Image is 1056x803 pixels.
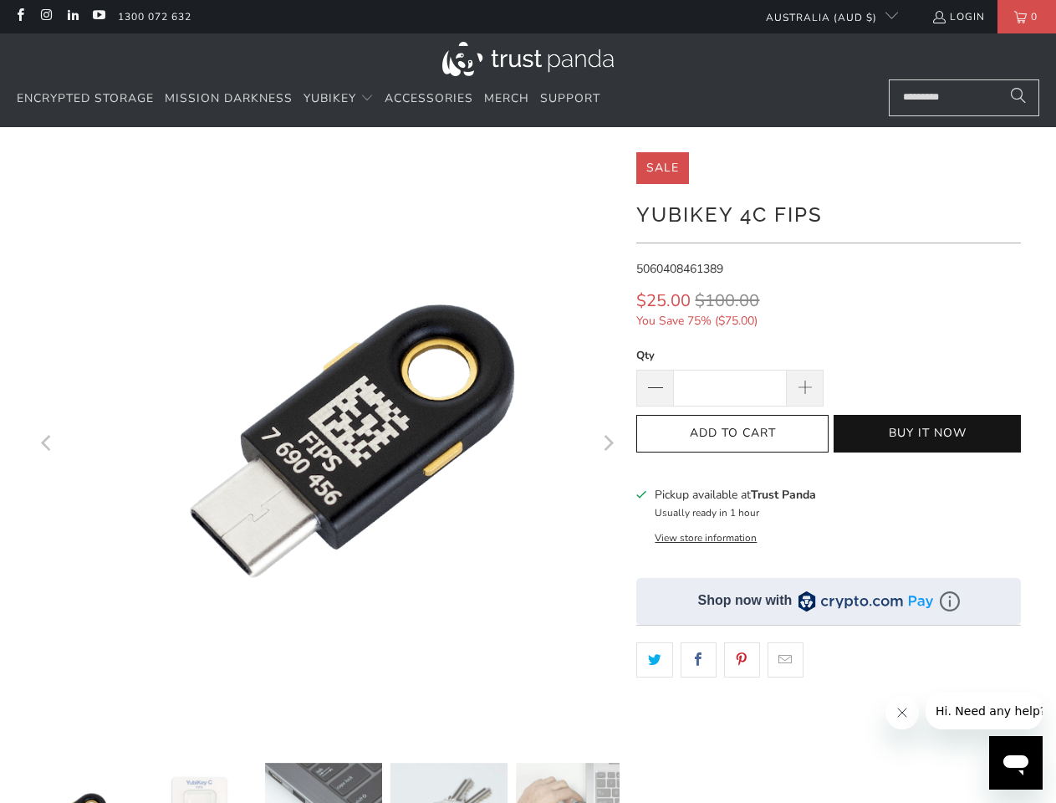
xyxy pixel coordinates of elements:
[834,415,1021,453] button: Buy it now
[304,90,356,106] span: YubiKey
[442,42,614,76] img: Trust Panda Australia
[59,152,644,738] a: YubiKey 4C FIPS - Trust Panda
[926,693,1043,729] iframe: Message from company
[636,415,829,453] button: Add to Cart
[91,10,105,23] a: Trust Panda Australia on YouTube
[989,736,1043,790] iframe: Button to launch messaging window
[65,10,79,23] a: Trust Panda Australia on LinkedIn
[889,79,1039,116] input: Search...
[636,197,1021,230] h1: YubiKey 4C FIPS
[17,79,154,119] a: Encrypted Storage
[10,12,120,25] span: Hi. Need any help?
[484,79,529,119] a: Merch
[655,506,759,519] small: Usually ready in 1 hour
[931,8,985,26] a: Login
[646,160,679,176] span: Sale
[34,152,61,738] button: Previous
[385,90,473,106] span: Accessories
[636,642,672,678] a: Share this on Twitter
[655,486,816,504] h3: Pickup available at
[718,313,754,329] span: $75.00
[540,79,600,119] a: Support
[636,707,1021,762] iframe: Reviews Widget
[165,90,293,106] span: Mission Darkness
[594,152,620,738] button: Next
[768,642,803,678] a: Email this to a friend
[165,79,293,119] a: Mission Darkness
[654,427,811,441] span: Add to Cart
[681,642,717,678] a: Share this on Facebook
[885,696,919,729] iframe: Close message
[724,642,760,678] a: Share this on Pinterest
[17,79,600,119] nav: Translation missing: en.navigation.header.main_nav
[751,487,816,503] b: Trust Panda
[695,289,759,312] span: $100.00
[636,289,691,312] span: $25.00
[385,79,473,119] a: Accessories
[698,591,793,610] div: Shop now with
[118,8,191,26] a: 1300 072 632
[38,10,53,23] a: Trust Panda Australia on Instagram
[304,79,374,119] summary: YubiKey
[997,79,1039,116] button: Search
[484,90,529,106] span: Merch
[17,90,154,106] span: Encrypted Storage
[13,10,27,23] a: Trust Panda Australia on Facebook
[655,531,757,545] button: View store information
[636,346,824,365] label: Qty
[636,261,723,277] span: 5060408461389
[540,90,600,106] span: Support
[636,312,885,330] span: You Save 75% ( )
